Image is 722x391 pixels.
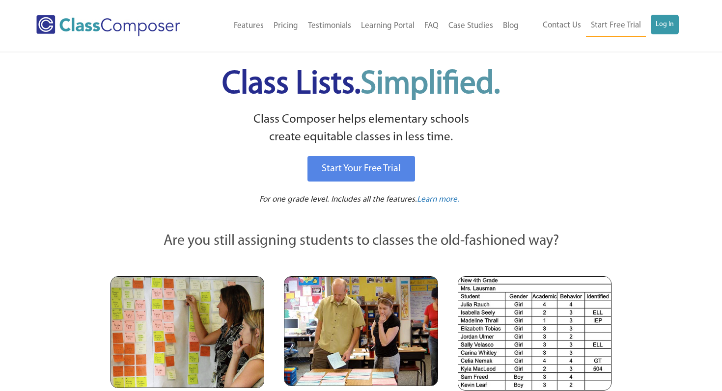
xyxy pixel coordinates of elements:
[259,195,417,204] span: For one grade level. Includes all the features.
[417,195,459,204] span: Learn more.
[229,15,269,37] a: Features
[36,15,180,36] img: Class Composer
[109,111,613,147] p: Class Composer helps elementary schools create equitable classes in less time.
[417,194,459,206] a: Learn more.
[307,156,415,182] a: Start Your Free Trial
[361,69,500,101] span: Simplified.
[111,231,611,252] p: Are you still assigning students to classes the old-fashioned way?
[458,276,611,391] img: Spreadsheets
[356,15,419,37] a: Learning Portal
[284,276,438,386] img: Blue and Pink Paper Cards
[651,15,679,34] a: Log In
[269,15,303,37] a: Pricing
[111,276,264,388] img: Teachers Looking at Sticky Notes
[303,15,356,37] a: Testimonials
[222,69,500,101] span: Class Lists.
[322,164,401,174] span: Start Your Free Trial
[586,15,646,37] a: Start Free Trial
[444,15,498,37] a: Case Studies
[206,15,524,37] nav: Header Menu
[524,15,679,37] nav: Header Menu
[538,15,586,36] a: Contact Us
[419,15,444,37] a: FAQ
[498,15,524,37] a: Blog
